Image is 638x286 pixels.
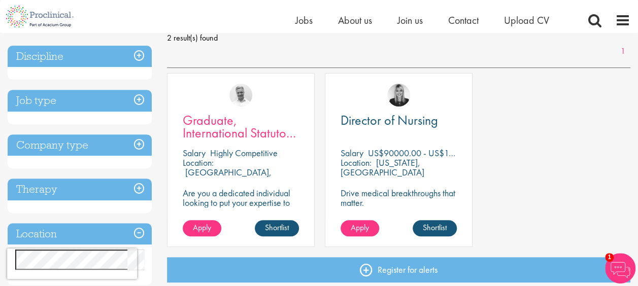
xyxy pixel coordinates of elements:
h3: Company type [8,134,152,156]
a: Contact [448,14,479,27]
h3: Job type [8,90,152,112]
img: Joshua Bye [229,84,252,106]
span: Location: [341,157,372,168]
p: [US_STATE], [GEOGRAPHIC_DATA] [341,157,424,178]
a: Shortlist [255,220,299,236]
p: [GEOGRAPHIC_DATA], [GEOGRAPHIC_DATA] [183,166,272,188]
span: Apply [193,222,211,233]
a: 1 [616,46,630,57]
a: Apply [183,220,221,236]
span: 2 result(s) found [167,30,630,46]
p: Are you a dedicated individual looking to put your expertise to work fully flexibly in a hybrid p... [183,188,299,227]
a: Director of Nursing [341,114,457,127]
a: About us [338,14,372,27]
span: Director of Nursing [341,112,438,129]
p: Highly Competitive [210,147,278,159]
a: Jobs [295,14,313,27]
a: Apply [341,220,379,236]
span: Salary [341,147,363,159]
h3: Discipline [8,46,152,67]
a: Register for alerts [167,257,630,282]
span: Apply [351,222,369,233]
span: 1 [605,253,614,262]
p: US$90000.00 - US$100000.00 per annum [368,147,525,159]
a: Shortlist [413,220,457,236]
h3: Therapy [8,178,152,200]
img: Chatbot [605,253,635,283]
img: Janelle Jones [387,84,410,106]
a: Upload CV [504,14,549,27]
span: Graduate, International Statutory Reporting [183,112,297,154]
iframe: reCAPTCHA [7,248,137,279]
span: Salary [183,147,206,159]
p: Drive medical breakthroughs that matter. [341,188,457,207]
a: Graduate, International Statutory Reporting [183,114,299,139]
span: Location: [183,157,214,168]
a: Join us [397,14,423,27]
h3: Location [8,223,152,245]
